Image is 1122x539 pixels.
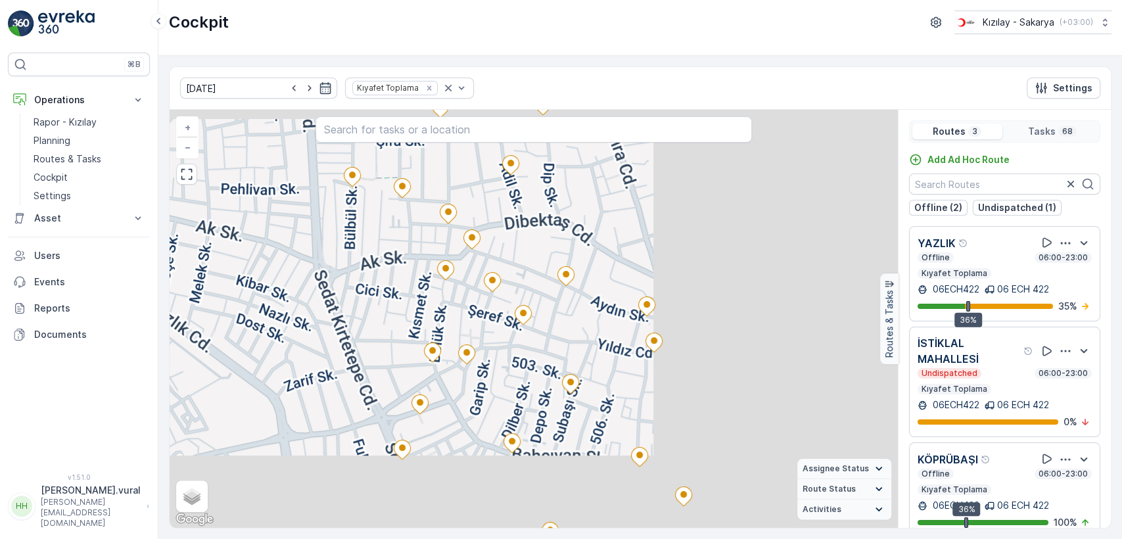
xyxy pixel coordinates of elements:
span: − [185,141,191,152]
img: k%C4%B1z%C4%B1lay_DTAvauz.png [954,15,977,30]
span: Assignee Status [803,463,869,474]
a: Cockpit [28,168,150,187]
p: 06 ECH 422 [997,398,1049,411]
button: Undispatched (1) [973,200,1062,216]
p: Cockpit [169,12,229,33]
p: 68 [1061,126,1074,137]
button: Kızılay - Sakarya(+03:00) [954,11,1111,34]
div: Remove Kıyafet Toplama [422,83,436,93]
span: Activities [803,504,841,515]
p: 06:00-23:00 [1037,469,1089,479]
p: Tasks [1028,125,1056,138]
div: Kıyafet Toplama [353,82,421,94]
p: 06:00-23:00 [1037,368,1089,379]
p: Undispatched (1) [978,201,1056,214]
p: Rapor - Kızılay [34,116,97,129]
p: Kıyafet Toplama [920,268,989,279]
p: 100 % [1054,516,1077,529]
p: Reports [34,302,145,315]
div: Help Tooltip Icon [981,454,991,465]
p: Events [34,275,145,289]
p: Add Ad Hoc Route [927,153,1010,166]
p: Cockpit [34,171,68,184]
span: + [185,122,191,133]
img: logo [8,11,34,37]
button: HH[PERSON_NAME].vural[PERSON_NAME][EMAIL_ADDRESS][DOMAIN_NAME] [8,484,150,528]
a: Zoom Out [177,137,197,157]
p: 35 % [1058,300,1077,313]
div: Help Tooltip Icon [958,238,969,248]
p: 06:00-23:00 [1037,252,1089,263]
p: 0 % [1064,415,1077,429]
input: Search for tasks or a location [316,116,753,143]
p: ( +03:00 ) [1060,17,1093,28]
p: Routes & Tasks [883,291,896,358]
button: Offline (2) [909,200,968,216]
a: Reports [8,295,150,321]
p: Asset [34,212,124,225]
p: Undispatched [920,368,979,379]
a: Events [8,269,150,295]
a: Routes & Tasks [28,150,150,168]
p: 06ECH422 [930,398,979,411]
p: Offline [920,469,951,479]
p: Users [34,249,145,262]
button: Asset [8,205,150,231]
a: Settings [28,187,150,205]
button: Settings [1027,78,1100,99]
p: Offline [920,252,951,263]
p: Settings [34,189,71,202]
a: Open this area in Google Maps (opens a new window) [173,511,216,528]
p: 06ECH422 [930,499,979,512]
p: Planning [34,134,70,147]
p: Settings [1053,82,1092,95]
summary: Assignee Status [797,459,891,479]
button: Operations [8,87,150,113]
input: Search Routes [909,174,1100,195]
span: Route Status [803,484,856,494]
img: logo_light-DOdMpM7g.png [38,11,95,37]
a: Rapor - Kızılay [28,113,150,131]
p: Kıyafet Toplama [920,384,989,394]
p: 06ECH422 [930,283,979,296]
p: İSTİKLAL MAHALLESİ [918,335,1021,367]
p: Kızılay - Sakarya [983,16,1054,29]
div: Help Tooltip Icon [1023,346,1034,356]
a: Planning [28,131,150,150]
div: HH [11,496,32,517]
div: 36% [953,502,981,517]
p: ⌘B [128,59,141,70]
summary: Route Status [797,479,891,500]
p: Routes [933,125,966,138]
a: Documents [8,321,150,348]
p: 06 ECH 422 [997,499,1049,512]
span: v 1.51.0 [8,473,150,481]
input: dd/mm/yyyy [180,78,337,99]
p: 06 ECH 422 [997,283,1049,296]
a: Add Ad Hoc Route [909,153,1010,166]
p: Offline (2) [914,201,962,214]
img: Google [173,511,216,528]
p: YAZLIK [918,235,956,251]
a: Layers [177,482,206,511]
summary: Activities [797,500,891,520]
p: Documents [34,328,145,341]
p: Routes & Tasks [34,152,101,166]
p: 3 [971,126,979,137]
p: KÖPRÜBAŞI [918,452,978,467]
p: [PERSON_NAME][EMAIL_ADDRESS][DOMAIN_NAME] [41,497,141,528]
div: 36% [954,313,982,327]
p: [PERSON_NAME].vural [41,484,141,497]
a: Users [8,243,150,269]
a: Zoom In [177,118,197,137]
p: Operations [34,93,124,106]
p: Kıyafet Toplama [920,484,989,495]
